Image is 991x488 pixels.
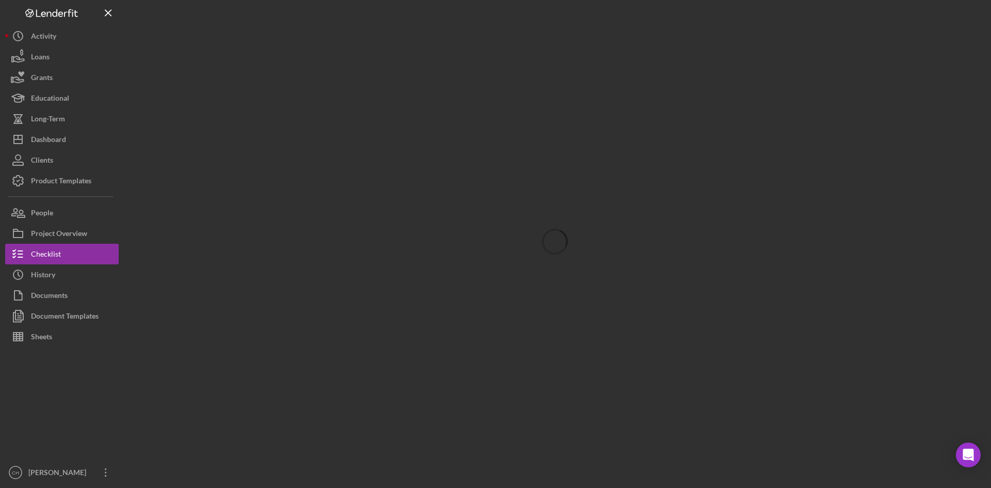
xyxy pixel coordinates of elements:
div: People [31,202,53,226]
div: Checklist [31,244,61,267]
button: Educational [5,88,119,108]
div: Clients [31,150,53,173]
button: Document Templates [5,306,119,326]
button: CH[PERSON_NAME] [5,462,119,483]
div: Project Overview [31,223,87,246]
div: Documents [31,285,68,308]
div: Open Intercom Messenger [956,443,981,467]
button: History [5,264,119,285]
div: Educational [31,88,69,111]
button: Dashboard [5,129,119,150]
button: Checklist [5,244,119,264]
button: Grants [5,67,119,88]
button: Clients [5,150,119,170]
div: Loans [31,46,50,70]
div: Activity [31,26,56,49]
button: Project Overview [5,223,119,244]
div: Product Templates [31,170,91,194]
button: Product Templates [5,170,119,191]
div: Sheets [31,326,52,350]
button: Loans [5,46,119,67]
button: Long-Term [5,108,119,129]
button: People [5,202,119,223]
button: Documents [5,285,119,306]
button: Activity [5,26,119,46]
div: Long-Term [31,108,65,132]
div: [PERSON_NAME] [26,462,93,485]
div: Grants [31,67,53,90]
div: History [31,264,55,288]
div: Dashboard [31,129,66,152]
text: CH [12,470,19,476]
div: Document Templates [31,306,99,329]
button: Sheets [5,326,119,347]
